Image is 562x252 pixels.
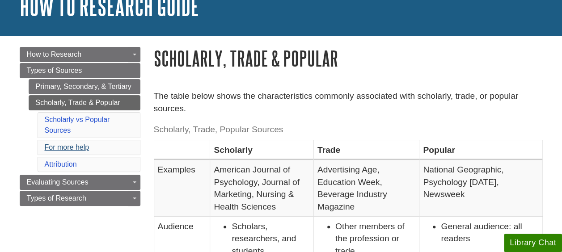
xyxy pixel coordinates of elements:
th: Trade [313,140,419,160]
td: Advertising Age, Education Week, Beverage Industry Magazine [313,160,419,217]
button: Library Chat [504,234,562,252]
a: Primary, Secondary, & Tertiary [29,79,140,94]
a: How to Research [20,47,140,62]
p: The table below shows the characteristics commonly associated with scholarly, trade, or popular s... [154,90,543,116]
a: Evaluating Sources [20,175,140,190]
a: For more help [45,143,89,151]
span: Types of Research [27,194,86,202]
span: Evaluating Sources [27,178,89,186]
span: How to Research [27,50,82,58]
h1: Scholarly, Trade & Popular [154,47,543,70]
caption: Scholarly, Trade, Popular Sources [154,120,543,140]
th: Scholarly [210,140,314,160]
td: American Journal of Psychology, Journal of Marketing, Nursing & Health Sciences [210,160,314,217]
li: General audience: all readers [441,220,538,245]
div: Guide Page Menu [20,47,140,206]
a: Types of Research [20,191,140,206]
td: Examples [154,160,210,217]
th: Popular [419,140,542,160]
a: Types of Sources [20,63,140,78]
td: National Geographic, Psychology [DATE], Newsweek [419,160,542,217]
a: Attribution [45,160,77,168]
span: Types of Sources [27,67,82,74]
a: Scholarly, Trade & Popular [29,95,140,110]
a: Scholarly vs Popular Sources [45,116,110,134]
